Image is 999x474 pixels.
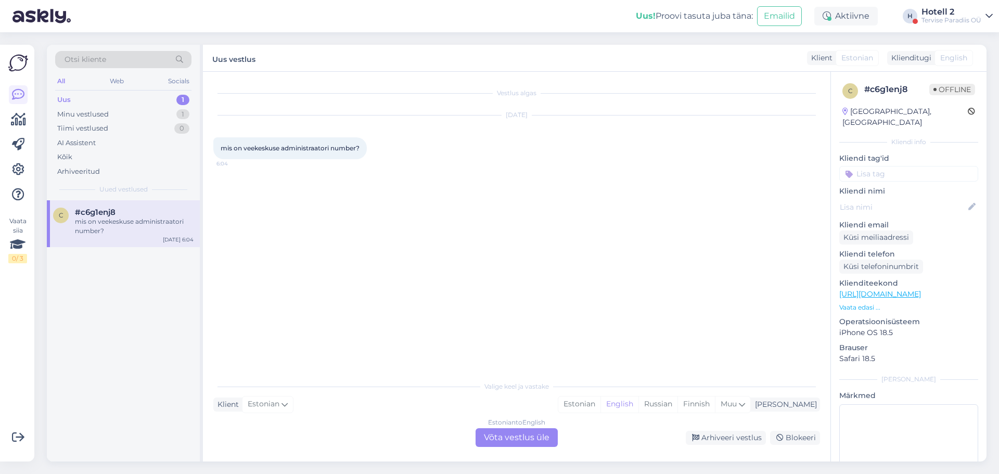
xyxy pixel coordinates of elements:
[757,6,802,26] button: Emailid
[929,84,975,95] span: Offline
[864,83,929,96] div: # c6g1enj8
[839,278,978,289] p: Klienditeekond
[839,249,978,260] p: Kliendi telefon
[8,216,27,263] div: Vaata siia
[839,153,978,164] p: Kliendi tag'id
[839,342,978,353] p: Brauser
[839,316,978,327] p: Operatsioonisüsteem
[213,88,820,98] div: Vestlus algas
[770,431,820,445] div: Blokeeri
[216,160,255,168] span: 6:04
[488,418,545,427] div: Estonian to English
[636,10,753,22] div: Proovi tasuta juba täna:
[839,390,978,401] p: Märkmed
[213,382,820,391] div: Valige keel ja vastake
[65,54,106,65] span: Otsi kliente
[558,396,600,412] div: Estonian
[476,428,558,447] div: Võta vestlus üle
[686,431,766,445] div: Arhiveeri vestlus
[840,201,966,213] input: Lisa nimi
[839,230,913,245] div: Küsi meiliaadressi
[839,375,978,384] div: [PERSON_NAME]
[839,186,978,197] p: Kliendi nimi
[839,289,921,299] a: [URL][DOMAIN_NAME]
[921,8,993,24] a: Hotell 2Tervise Paradiis OÜ
[839,137,978,147] div: Kliendi info
[57,109,109,120] div: Minu vestlused
[638,396,677,412] div: Russian
[59,211,63,219] span: c
[108,74,126,88] div: Web
[8,53,28,73] img: Askly Logo
[213,110,820,120] div: [DATE]
[842,106,968,128] div: [GEOGRAPHIC_DATA], [GEOGRAPHIC_DATA]
[814,7,878,25] div: Aktiivne
[57,123,108,134] div: Tiimi vestlused
[839,327,978,338] p: iPhone OS 18.5
[248,399,279,410] span: Estonian
[55,74,67,88] div: All
[57,95,71,105] div: Uus
[8,254,27,263] div: 0 / 3
[212,51,255,65] label: Uus vestlus
[839,166,978,182] input: Lisa tag
[940,53,967,63] span: English
[839,353,978,364] p: Safari 18.5
[677,396,715,412] div: Finnish
[839,260,923,274] div: Küsi telefoninumbrit
[57,166,100,177] div: Arhiveeritud
[99,185,148,194] span: Uued vestlused
[721,399,737,408] span: Muu
[221,144,360,152] span: mis on veekeskuse administraatori number?
[921,8,981,16] div: Hotell 2
[75,208,116,217] span: #c6g1enj8
[75,217,194,236] div: mis on veekeskuse administraatori number?
[841,53,873,63] span: Estonian
[839,220,978,230] p: Kliendi email
[921,16,981,24] div: Tervise Paradiis OÜ
[176,109,189,120] div: 1
[887,53,931,63] div: Klienditugi
[166,74,191,88] div: Socials
[751,399,817,410] div: [PERSON_NAME]
[213,399,239,410] div: Klient
[807,53,832,63] div: Klient
[848,87,853,95] span: c
[636,11,656,21] b: Uus!
[174,123,189,134] div: 0
[600,396,638,412] div: English
[176,95,189,105] div: 1
[57,138,96,148] div: AI Assistent
[839,303,978,312] p: Vaata edasi ...
[163,236,194,244] div: [DATE] 6:04
[57,152,72,162] div: Kõik
[903,9,917,23] div: H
